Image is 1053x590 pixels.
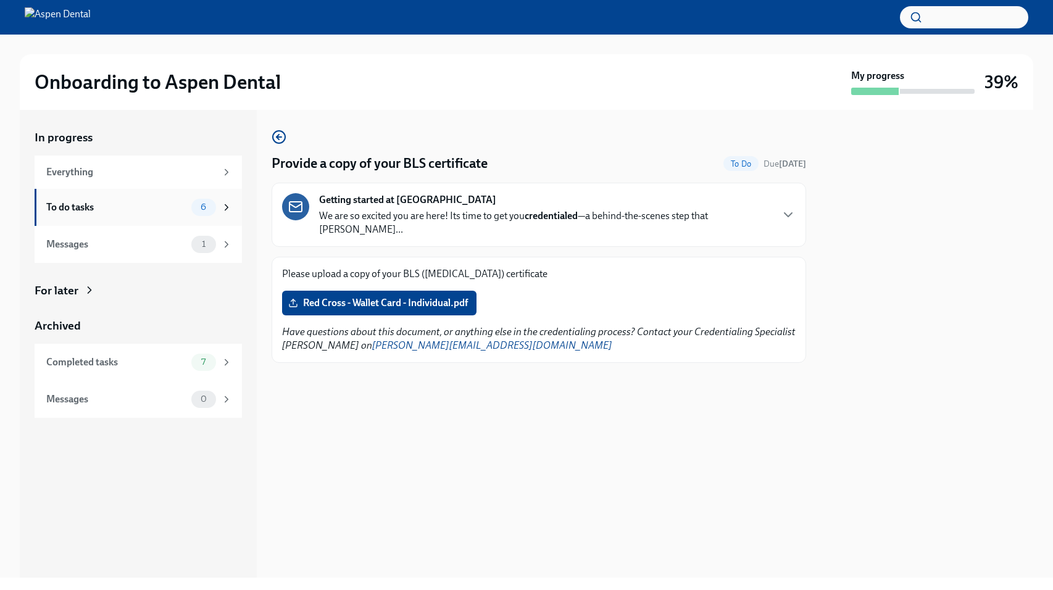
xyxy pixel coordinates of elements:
[35,318,242,334] a: Archived
[372,339,612,351] a: [PERSON_NAME][EMAIL_ADDRESS][DOMAIN_NAME]
[46,201,186,214] div: To do tasks
[35,226,242,263] a: Messages1
[779,159,806,169] strong: [DATE]
[319,209,771,236] p: We are so excited you are here! Its time to get you —a behind-the-scenes step that [PERSON_NAME]...
[282,267,796,281] p: Please upload a copy of your BLS ([MEDICAL_DATA]) certificate
[282,291,477,315] label: Red Cross - Wallet Card - Individual.pdf
[46,355,186,369] div: Completed tasks
[194,239,213,249] span: 1
[319,193,496,207] strong: Getting started at [GEOGRAPHIC_DATA]
[46,238,186,251] div: Messages
[35,283,242,299] a: For later
[35,70,281,94] h2: Onboarding to Aspen Dental
[764,158,806,170] span: September 25th, 2025 10:00
[193,202,214,212] span: 6
[272,154,488,173] h4: Provide a copy of your BLS certificate
[35,381,242,418] a: Messages0
[282,326,796,351] em: Have questions about this document, or anything else in the credentialing process? Contact your C...
[291,297,468,309] span: Red Cross - Wallet Card - Individual.pdf
[25,7,91,27] img: Aspen Dental
[764,159,806,169] span: Due
[984,71,1018,93] h3: 39%
[35,130,242,146] a: In progress
[46,165,216,179] div: Everything
[35,156,242,189] a: Everything
[193,394,214,404] span: 0
[723,159,759,168] span: To Do
[35,189,242,226] a: To do tasks6
[35,283,78,299] div: For later
[46,393,186,406] div: Messages
[851,69,904,83] strong: My progress
[525,210,578,222] strong: credentialed
[194,357,213,367] span: 7
[35,344,242,381] a: Completed tasks7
